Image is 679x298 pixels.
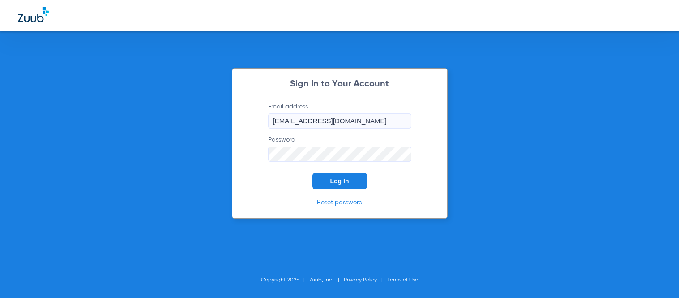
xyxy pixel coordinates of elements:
iframe: Chat Widget [634,255,679,298]
img: Zuub Logo [18,7,49,22]
a: Reset password [317,199,363,206]
span: Log In [330,177,349,185]
button: Log In [312,173,367,189]
label: Email address [268,102,411,129]
input: PasswordOpen Keeper Popup [268,147,411,162]
li: Copyright 2025 [261,276,309,285]
li: Zuub, Inc. [309,276,344,285]
a: Privacy Policy [344,277,377,283]
h2: Sign In to Your Account [255,80,425,89]
label: Password [268,135,411,162]
a: Terms of Use [387,277,418,283]
input: Email addressOpen Keeper Popup [268,113,411,129]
